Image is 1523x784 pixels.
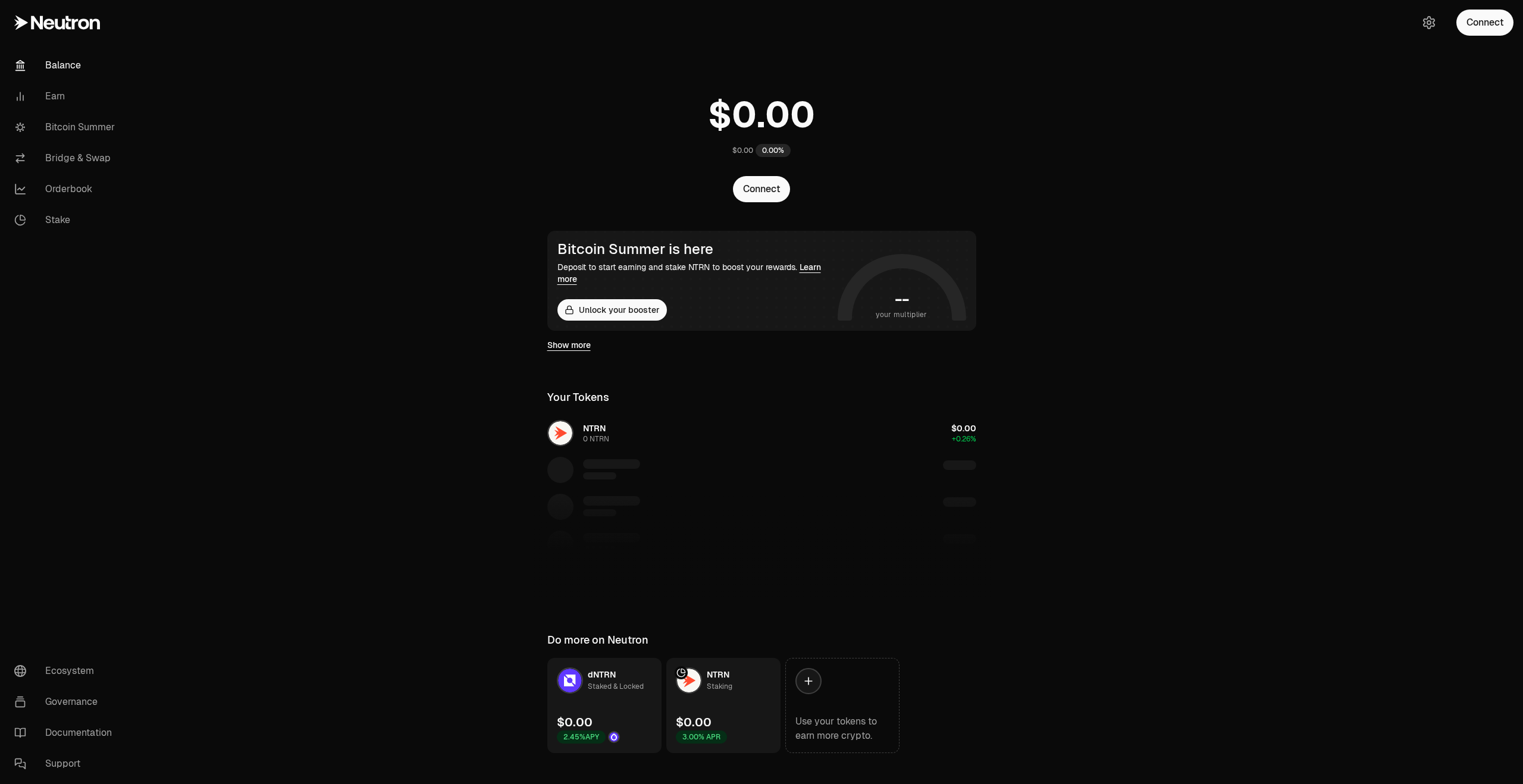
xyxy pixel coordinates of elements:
[547,658,662,753] a: dNTRN LogodNTRNStaked & Locked$0.002.45%APYDrop
[756,144,791,157] div: 0.00%
[5,748,129,779] a: Support
[666,658,781,753] a: NTRN LogoNTRNStaking$0.003.00% APR
[676,730,727,744] div: 3.00% APR
[5,143,129,174] a: Bridge & Swap
[895,290,908,309] h1: --
[557,714,593,730] div: $0.00
[557,730,606,744] div: 2.45% APY
[557,299,667,321] button: Unlock your booster
[677,669,701,692] img: NTRN Logo
[5,112,129,143] a: Bitcoin Summer
[5,81,129,112] a: Earn
[5,656,129,686] a: Ecosystem
[732,146,753,155] div: $0.00
[5,205,129,236] a: Stake
[588,680,644,692] div: Staked & Locked
[609,732,619,742] img: Drop
[547,339,591,351] a: Show more
[558,669,582,692] img: dNTRN Logo
[707,680,732,692] div: Staking
[876,309,927,321] span: your multiplier
[557,261,833,285] div: Deposit to start earning and stake NTRN to boost your rewards.
[676,714,712,730] div: $0.00
[547,389,609,406] div: Your Tokens
[5,174,129,205] a: Orderbook
[795,714,889,743] div: Use your tokens to earn more crypto.
[557,241,833,258] div: Bitcoin Summer is here
[733,176,790,202] button: Connect
[1456,10,1513,36] button: Connect
[547,632,648,648] div: Do more on Neutron
[5,717,129,748] a: Documentation
[5,50,129,81] a: Balance
[588,669,616,680] span: dNTRN
[707,669,729,680] span: NTRN
[785,658,900,753] a: Use your tokens to earn more crypto.
[5,686,129,717] a: Governance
